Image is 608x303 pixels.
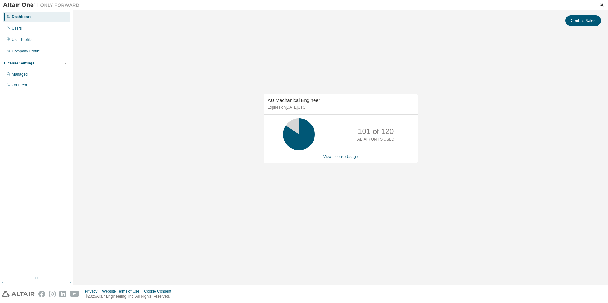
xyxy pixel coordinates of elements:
img: linkedin.svg [59,291,66,297]
img: altair_logo.svg [2,291,35,297]
p: 101 of 120 [358,126,394,137]
div: On Prem [12,83,27,88]
div: Privacy [85,289,102,294]
div: Cookie Consent [144,289,175,294]
div: Company Profile [12,49,40,54]
a: View License Usage [323,154,358,159]
div: Dashboard [12,14,32,19]
div: Users [12,26,22,31]
div: License Settings [4,61,34,66]
p: © 2025 Altair Engineering, Inc. All Rights Reserved. [85,294,175,299]
div: User Profile [12,37,32,42]
img: facebook.svg [38,291,45,297]
img: Altair One [3,2,83,8]
img: instagram.svg [49,291,56,297]
div: Managed [12,72,28,77]
img: youtube.svg [70,291,79,297]
p: ALTAIR UNITS USED [357,137,394,142]
button: Contact Sales [565,15,601,26]
p: Expires on [DATE] UTC [268,105,412,110]
span: AU Mechanical Engineer [268,98,320,103]
div: Website Terms of Use [102,289,144,294]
